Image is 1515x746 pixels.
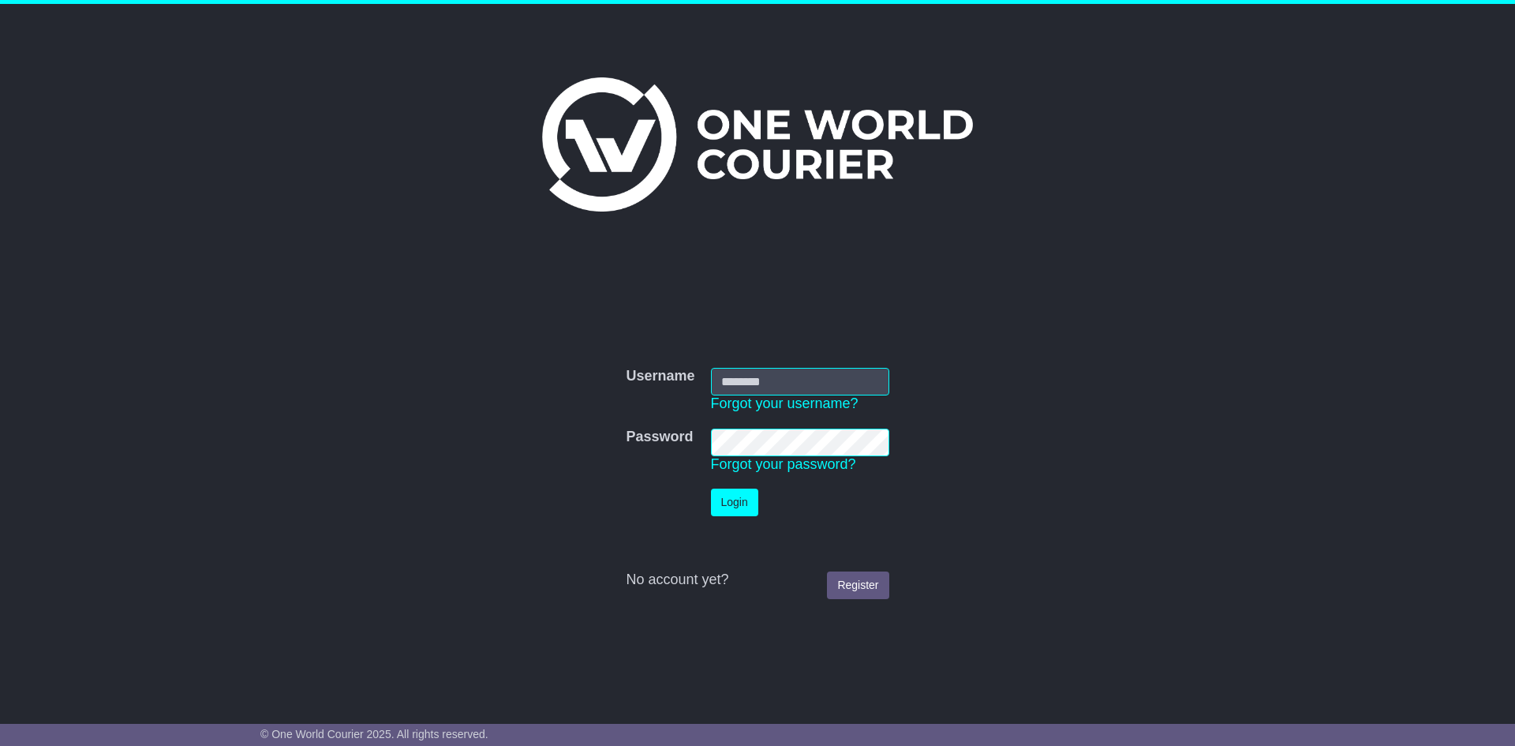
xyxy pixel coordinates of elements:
button: Login [711,489,758,516]
label: Password [626,429,693,446]
a: Forgot your username? [711,395,858,411]
a: Forgot your password? [711,456,856,472]
div: No account yet? [626,572,888,589]
a: Register [827,572,888,599]
label: Username [626,368,694,385]
img: One World [542,77,973,212]
span: © One World Courier 2025. All rights reserved. [260,728,488,740]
